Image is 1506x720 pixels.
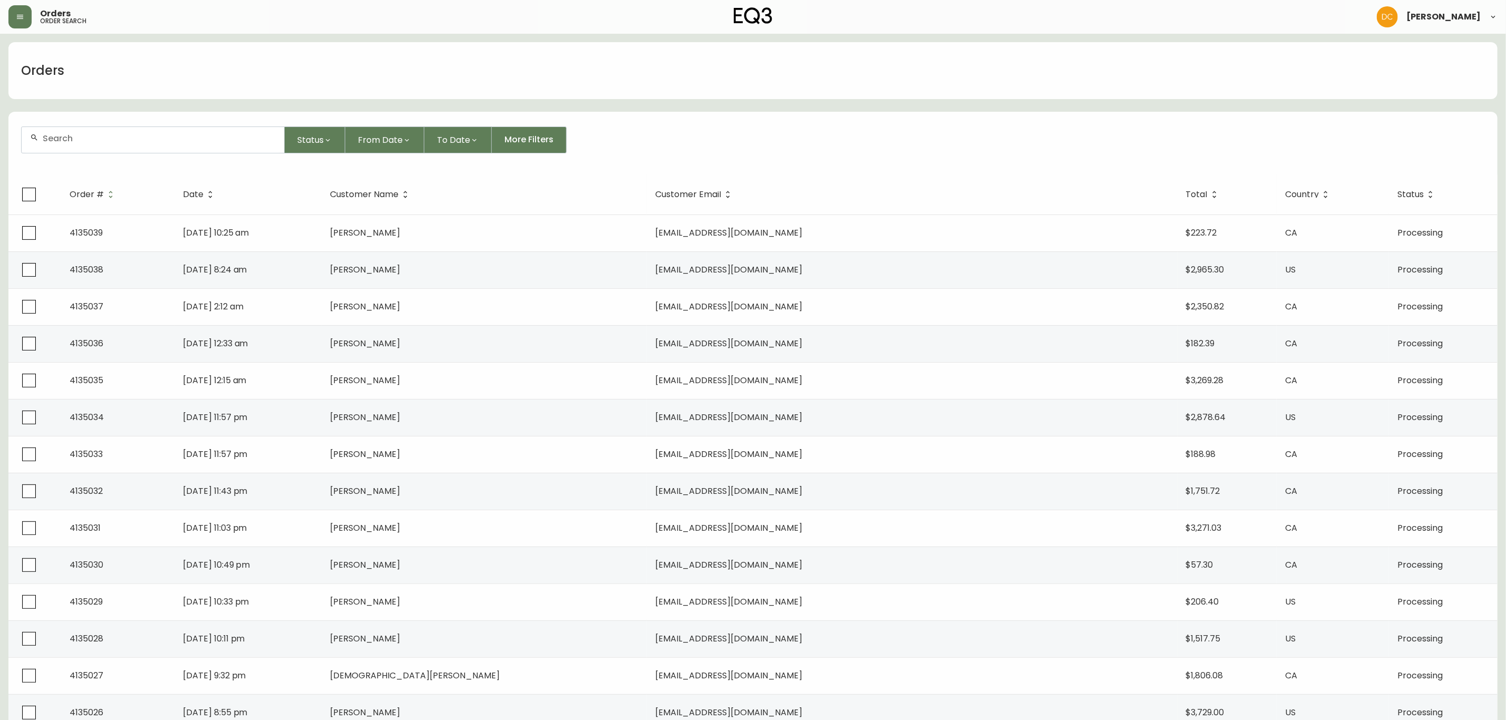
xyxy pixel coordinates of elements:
[1397,669,1443,682] span: Processing
[1406,13,1481,21] span: [PERSON_NAME]
[734,7,773,24] img: logo
[1397,448,1443,460] span: Processing
[183,522,247,534] span: [DATE] 11:03 pm
[655,448,802,460] span: [EMAIL_ADDRESS][DOMAIN_NAME]
[1186,264,1225,276] span: $2,965.30
[655,337,802,349] span: [EMAIL_ADDRESS][DOMAIN_NAME]
[424,127,492,153] button: To Date
[70,485,103,497] span: 4135032
[70,191,104,198] span: Order #
[330,191,399,198] span: Customer Name
[1397,191,1424,198] span: Status
[358,133,403,147] span: From Date
[70,374,103,386] span: 4135035
[330,596,400,608] span: [PERSON_NAME]
[183,706,248,718] span: [DATE] 8:55 pm
[330,559,400,571] span: [PERSON_NAME]
[183,411,248,423] span: [DATE] 11:57 pm
[655,485,802,497] span: [EMAIL_ADDRESS][DOMAIN_NAME]
[70,706,103,718] span: 4135026
[183,337,248,349] span: [DATE] 12:33 am
[655,559,802,571] span: [EMAIL_ADDRESS][DOMAIN_NAME]
[330,633,400,645] span: [PERSON_NAME]
[1186,300,1225,313] span: $2,350.82
[183,190,217,199] span: Date
[1285,300,1297,313] span: CA
[1285,448,1297,460] span: CA
[655,522,802,534] span: [EMAIL_ADDRESS][DOMAIN_NAME]
[1285,559,1297,571] span: CA
[1397,300,1443,313] span: Processing
[1285,596,1296,608] span: US
[1186,706,1225,718] span: $3,729.00
[330,337,400,349] span: [PERSON_NAME]
[1186,190,1221,199] span: Total
[40,9,71,18] span: Orders
[492,127,567,153] button: More Filters
[330,448,400,460] span: [PERSON_NAME]
[183,596,249,608] span: [DATE] 10:33 pm
[1186,374,1224,386] span: $3,269.28
[70,596,103,608] span: 4135029
[183,374,247,386] span: [DATE] 12:15 am
[70,300,103,313] span: 4135037
[1285,374,1297,386] span: CA
[1186,633,1221,645] span: $1,517.75
[183,264,247,276] span: [DATE] 8:24 am
[330,706,400,718] span: [PERSON_NAME]
[655,300,802,313] span: [EMAIL_ADDRESS][DOMAIN_NAME]
[183,191,203,198] span: Date
[1397,559,1443,571] span: Processing
[1285,706,1296,718] span: US
[70,337,103,349] span: 4135036
[1397,411,1443,423] span: Processing
[1285,669,1297,682] span: CA
[655,191,721,198] span: Customer Email
[1285,411,1296,423] span: US
[1285,485,1297,497] span: CA
[21,62,64,80] h1: Orders
[1285,633,1296,645] span: US
[285,127,345,153] button: Status
[70,522,101,534] span: 4135031
[1285,522,1297,534] span: CA
[330,190,412,199] span: Customer Name
[1397,633,1443,645] span: Processing
[1397,706,1443,718] span: Processing
[655,264,802,276] span: [EMAIL_ADDRESS][DOMAIN_NAME]
[330,264,400,276] span: [PERSON_NAME]
[1186,559,1213,571] span: $57.30
[1397,264,1443,276] span: Processing
[183,669,246,682] span: [DATE] 9:32 pm
[183,633,245,645] span: [DATE] 10:11 pm
[1285,190,1333,199] span: Country
[1186,448,1216,460] span: $188.98
[1186,596,1219,608] span: $206.40
[655,669,802,682] span: [EMAIL_ADDRESS][DOMAIN_NAME]
[1186,485,1220,497] span: $1,751.72
[1186,337,1215,349] span: $182.39
[330,522,400,534] span: [PERSON_NAME]
[1285,191,1319,198] span: Country
[1186,411,1226,423] span: $2,878.64
[1186,669,1223,682] span: $1,806.08
[1285,264,1296,276] span: US
[1186,191,1208,198] span: Total
[655,706,802,718] span: [EMAIL_ADDRESS][DOMAIN_NAME]
[1397,485,1443,497] span: Processing
[1397,522,1443,534] span: Processing
[655,190,735,199] span: Customer Email
[43,133,276,143] input: Search
[183,227,249,239] span: [DATE] 10:25 am
[504,134,553,145] span: More Filters
[1397,190,1437,199] span: Status
[1397,596,1443,608] span: Processing
[330,485,400,497] span: [PERSON_NAME]
[183,448,248,460] span: [DATE] 11:57 pm
[330,300,400,313] span: [PERSON_NAME]
[70,633,103,645] span: 4135028
[330,374,400,386] span: [PERSON_NAME]
[183,485,248,497] span: [DATE] 11:43 pm
[655,227,802,239] span: [EMAIL_ADDRESS][DOMAIN_NAME]
[1397,227,1443,239] span: Processing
